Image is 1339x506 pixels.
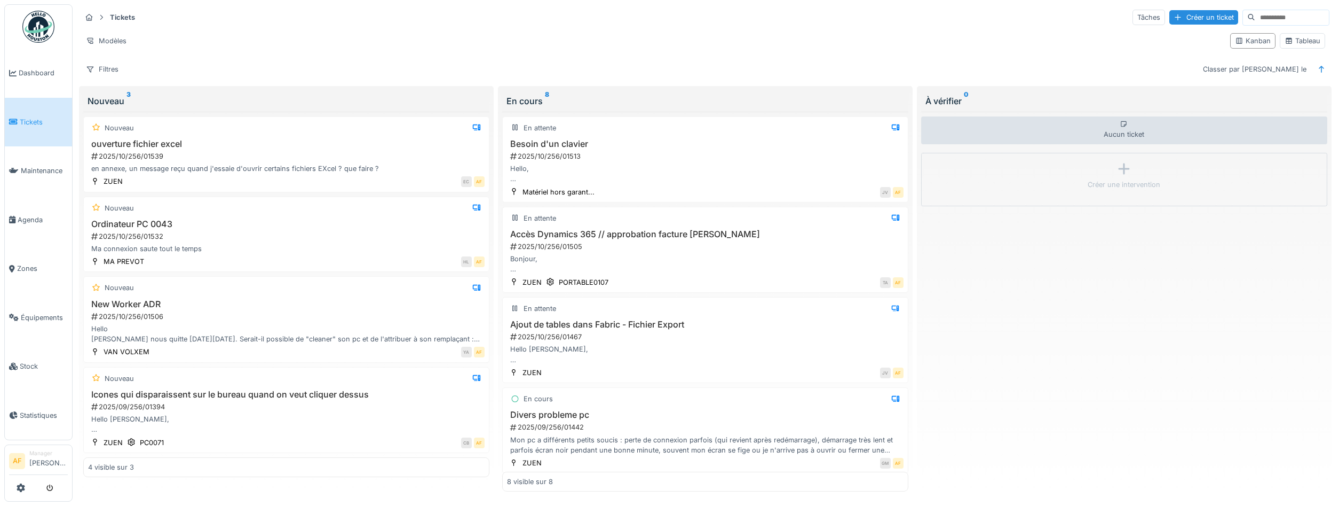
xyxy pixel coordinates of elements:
[20,117,68,127] span: Tickets
[893,368,904,378] div: AF
[461,256,472,267] div: HL
[507,344,904,364] div: Hello [PERSON_NAME], Normalement, ca devrait être les dernières grosses tables pour mon scope à m...
[9,453,25,469] li: AF
[474,347,485,357] div: AF
[88,390,485,400] h3: Icones qui disparaissent sur le bureau quand on veut cliquer dessus
[5,146,72,196] a: Maintenance
[90,402,485,412] div: 2025/09/256/01394
[893,187,904,198] div: AF
[90,231,485,242] div: 2025/10/256/01532
[1132,10,1165,25] div: Tâches
[88,164,485,174] div: en annexe, un message reçu quand j'essaie d'ouvrir certains fichiers EXcel ? que faire ?
[5,98,72,147] a: Tickets
[88,95,485,107] div: Nouveau
[104,347,149,357] div: VAN VOLXEM
[921,116,1327,144] div: Aucun ticket
[524,213,556,223] div: En attente
[81,33,131,49] div: Modèles
[1088,180,1160,190] div: Créer une intervention
[545,95,549,107] sup: 8
[461,347,472,357] div: YA
[106,12,139,22] strong: Tickets
[21,166,68,176] span: Maintenance
[524,123,556,133] div: En attente
[5,196,72,245] a: Agenda
[522,187,595,197] div: Matériel hors garant...
[559,277,608,287] div: PORTABLE0107
[5,49,72,98] a: Dashboard
[21,313,68,323] span: Équipements
[105,283,134,293] div: Nouveau
[5,342,72,391] a: Stock
[461,438,472,448] div: CB
[925,95,1323,107] div: À vérifier
[18,215,68,225] span: Agenda
[22,11,54,43] img: Badge_color-CXgf-gQk.svg
[105,373,134,384] div: Nouveau
[893,277,904,288] div: AF
[90,312,485,322] div: 2025/10/256/01506
[88,414,485,434] div: Hello [PERSON_NAME], Quand on veut cliquer sur un icone ou sur le bureau les icones disparaissent...
[509,332,904,342] div: 2025/10/256/01467
[509,151,904,161] div: 2025/10/256/01513
[507,435,904,455] div: Mon pc a différents petits soucis : perte de connexion parfois (qui revient après redémarrage), d...
[880,458,891,469] div: GM
[507,410,904,420] h3: Divers probleme pc
[5,244,72,293] a: Zones
[81,61,123,77] div: Filtres
[964,95,969,107] sup: 0
[522,458,542,468] div: ZUEN
[522,368,542,378] div: ZUEN
[88,299,485,309] h3: New Worker ADR
[105,123,134,133] div: Nouveau
[506,95,904,107] div: En cours
[105,203,134,213] div: Nouveau
[507,139,904,149] h3: Besoin d'un clavier
[88,324,485,344] div: Hello [PERSON_NAME] nous quitte [DATE][DATE]. Serait-il possible de "cleaner" son pc et de l'attr...
[1169,10,1238,25] div: Créer un ticket
[507,254,904,274] div: Bonjour, Serait-il possible de m'octroyer les accès à Dynamics 365. Je n'arrive pas à y accéder p...
[880,187,891,198] div: JV
[524,303,556,314] div: En attente
[522,277,542,287] div: ZUEN
[507,229,904,239] h3: Accès Dynamics 365 // approbation facture [PERSON_NAME]
[507,164,904,184] div: Hello, J'aurais besoin d'un deuxième clavier car le mien est resté chez moi..
[461,176,472,187] div: EC
[1198,61,1311,77] div: Classer par [PERSON_NAME] le
[9,449,68,475] a: AF Manager[PERSON_NAME]
[88,139,485,149] h3: ouverture fichier excel
[20,410,68,421] span: Statistiques
[880,368,891,378] div: JV
[474,176,485,187] div: AF
[126,95,131,107] sup: 3
[474,438,485,448] div: AF
[509,242,904,252] div: 2025/10/256/01505
[88,462,134,472] div: 4 visible sur 3
[1235,36,1271,46] div: Kanban
[507,320,904,330] h3: Ajout de tables dans Fabric - Fichier Export
[88,244,485,254] div: Ma connexion saute tout le temps
[88,219,485,229] h3: Ordinateur PC 0043
[507,477,553,487] div: 8 visible sur 8
[104,256,144,267] div: MA PREVOT
[5,293,72,342] a: Équipements
[509,422,904,432] div: 2025/09/256/01442
[20,361,68,371] span: Stock
[104,438,123,448] div: ZUEN
[5,391,72,440] a: Statistiques
[140,438,164,448] div: PC0071
[1285,36,1320,46] div: Tableau
[90,151,485,161] div: 2025/10/256/01539
[880,277,891,288] div: TA
[104,176,123,186] div: ZUEN
[29,449,68,457] div: Manager
[524,394,553,404] div: En cours
[19,68,68,78] span: Dashboard
[17,263,68,274] span: Zones
[474,256,485,267] div: AF
[29,449,68,472] li: [PERSON_NAME]
[893,458,904,469] div: AF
